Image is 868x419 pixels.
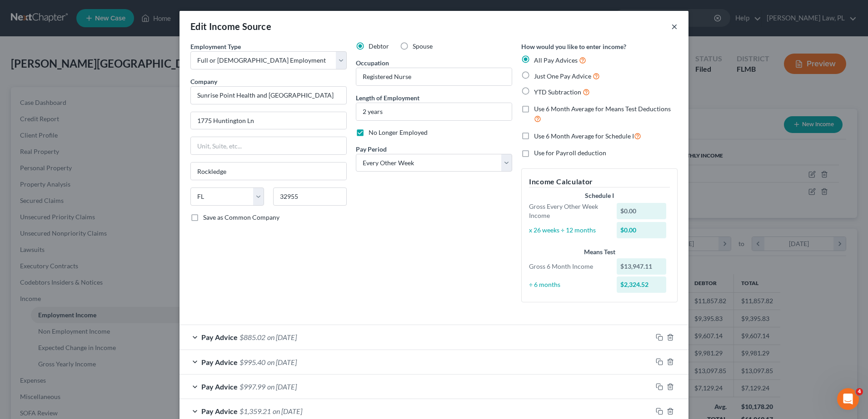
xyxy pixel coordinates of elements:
input: Enter zip... [273,187,347,206]
span: Pay Advice [201,382,238,391]
span: Pay Advice [201,407,238,415]
span: on [DATE] [273,407,302,415]
span: No Longer Employed [369,128,428,136]
label: Length of Employment [356,93,419,103]
span: $885.02 [239,333,265,341]
input: Unit, Suite, etc... [191,137,346,154]
div: Means Test [529,247,670,256]
span: Use 6 Month Average for Means Test Deductions [534,105,671,113]
span: Employment Type [190,43,241,50]
span: Pay Period [356,145,387,153]
span: Just One Pay Advice [534,72,591,80]
input: ex: 2 years [356,103,512,120]
div: $0.00 [617,203,667,219]
label: Occupation [356,58,389,68]
div: Edit Income Source [190,20,271,33]
span: All Pay Advices [534,56,578,64]
input: Enter city... [191,163,346,180]
div: $2,324.52 [617,276,667,293]
div: Gross Every Other Week Income [524,202,612,220]
span: $995.40 [239,358,265,366]
span: Company [190,78,217,85]
h5: Income Calculator [529,176,670,187]
span: Save as Common Company [203,213,279,221]
button: × [671,21,678,32]
input: Search company by name... [190,86,347,104]
span: on [DATE] [267,333,297,341]
input: -- [356,68,512,85]
span: $1,359.21 [239,407,271,415]
iframe: Intercom live chat [837,388,859,410]
span: Use for Payroll deduction [534,149,606,157]
span: Debtor [369,42,389,50]
div: Schedule I [529,191,670,200]
span: Pay Advice [201,358,238,366]
input: Enter address... [191,112,346,129]
span: Use 6 Month Average for Schedule I [534,132,634,140]
div: ÷ 6 months [524,280,612,289]
div: $13,947.11 [617,258,667,275]
div: $0.00 [617,222,667,238]
span: YTD Subtraction [534,88,581,96]
div: Gross 6 Month Income [524,262,612,271]
div: x 26 weeks ÷ 12 months [524,226,612,235]
span: on [DATE] [267,382,297,391]
span: Pay Advice [201,333,238,341]
span: $997.99 [239,382,265,391]
span: 4 [856,388,863,395]
label: How would you like to enter income? [521,42,626,51]
span: Spouse [413,42,433,50]
span: on [DATE] [267,358,297,366]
